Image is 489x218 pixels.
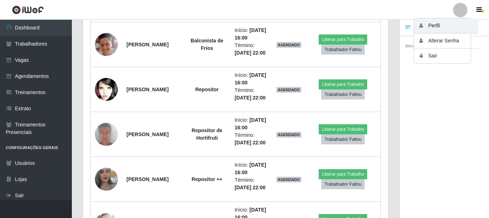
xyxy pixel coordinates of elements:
[414,33,479,48] button: Alterar Senha
[126,176,169,182] strong: [PERSON_NAME]
[95,159,118,200] img: 1653531676872.jpeg
[126,131,169,137] strong: [PERSON_NAME]
[192,176,222,182] strong: Repositor ++
[235,42,268,57] li: Término:
[235,50,266,56] time: [DATE] 22:00
[235,27,268,42] li: Início:
[319,34,367,45] button: Liberar para Trabalho
[405,44,457,48] small: Mensagem do Administrativo
[235,116,268,131] li: Início:
[12,5,44,14] img: CoreUI Logo
[235,72,266,85] time: [DATE] 16:00
[195,87,218,92] strong: Repositor
[126,87,169,92] strong: [PERSON_NAME]
[191,38,223,51] strong: Balconista de Frios
[192,127,222,141] strong: Repositor de Hortifruti
[235,162,266,175] time: [DATE] 16:00
[95,32,118,57] img: 1723491411759.jpeg
[276,87,301,93] span: AGENDADO
[235,176,268,191] li: Término:
[235,27,266,41] time: [DATE] 16:00
[235,185,266,190] time: [DATE] 22:00
[276,42,301,48] span: AGENDADO
[95,111,118,158] img: 1748706192585.jpeg
[276,132,301,138] span: AGENDADO
[321,45,365,55] button: Trabalhador Faltou
[414,48,479,63] button: Sair
[235,117,266,130] time: [DATE] 16:00
[321,89,365,99] button: Trabalhador Faltou
[414,18,479,33] button: Perfil
[235,95,266,101] time: [DATE] 22:00
[95,72,118,107] img: 1747419867654.jpeg
[319,124,367,134] button: Liberar para Trabalho
[235,161,268,176] li: Início:
[276,177,301,182] span: AGENDADO
[319,169,367,179] button: Liberar para Trabalho
[235,131,268,147] li: Término:
[235,140,266,145] time: [DATE] 22:00
[319,79,367,89] button: Liberar para Trabalho
[321,179,365,189] button: Trabalhador Faltou
[235,71,268,87] li: Início:
[235,87,268,102] li: Término:
[321,134,365,144] button: Trabalhador Faltou
[126,42,169,47] strong: [PERSON_NAME]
